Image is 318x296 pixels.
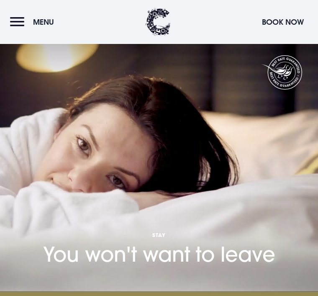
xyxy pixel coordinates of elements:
h1: You won't want to leave [5,213,313,267]
span: Menu [33,17,54,27]
img: Clandeboye Lodge [146,8,171,36]
button: Menu [10,13,58,31]
span: Stay [5,232,313,238]
button: Book Now [258,13,308,31]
